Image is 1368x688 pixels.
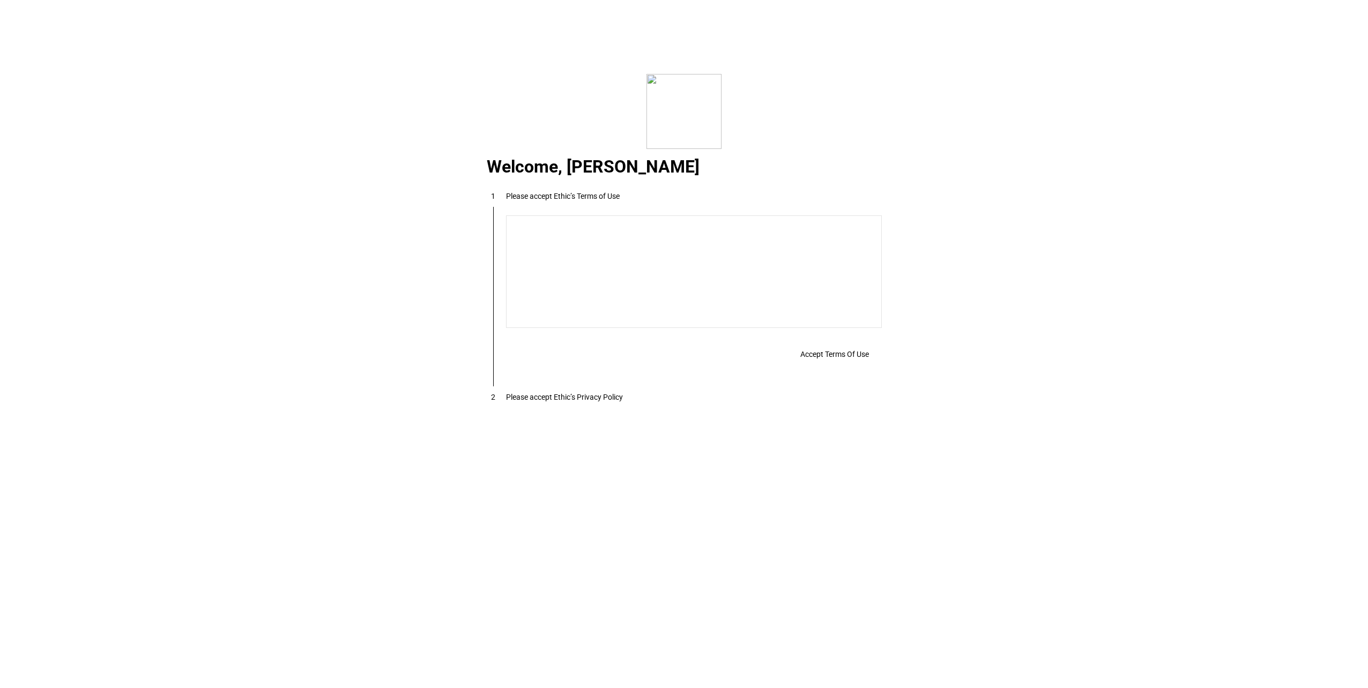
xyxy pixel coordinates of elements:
div: Please accept Ethic’s Privacy Policy [506,393,623,401]
div: Welcome, [PERSON_NAME] [474,161,895,174]
img: corporate.svg [646,74,722,149]
span: 1 [491,192,495,200]
span: 2 [491,393,495,401]
div: Please accept Ethic’s Terms of Use [506,192,620,200]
